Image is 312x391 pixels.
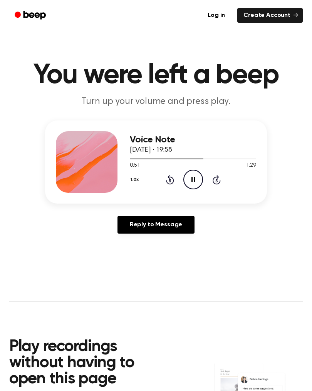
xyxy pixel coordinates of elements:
[9,339,159,387] h2: Play recordings without having to open this page
[246,162,256,170] span: 1:29
[130,135,256,145] h3: Voice Note
[237,8,303,23] a: Create Account
[117,216,195,234] a: Reply to Message
[9,95,303,108] p: Turn up your volume and press play.
[130,147,172,154] span: [DATE] · 19:58
[130,162,140,170] span: 0:51
[130,173,141,186] button: 1.0x
[9,62,303,89] h1: You were left a beep
[9,8,53,23] a: Beep
[200,7,233,24] a: Log in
